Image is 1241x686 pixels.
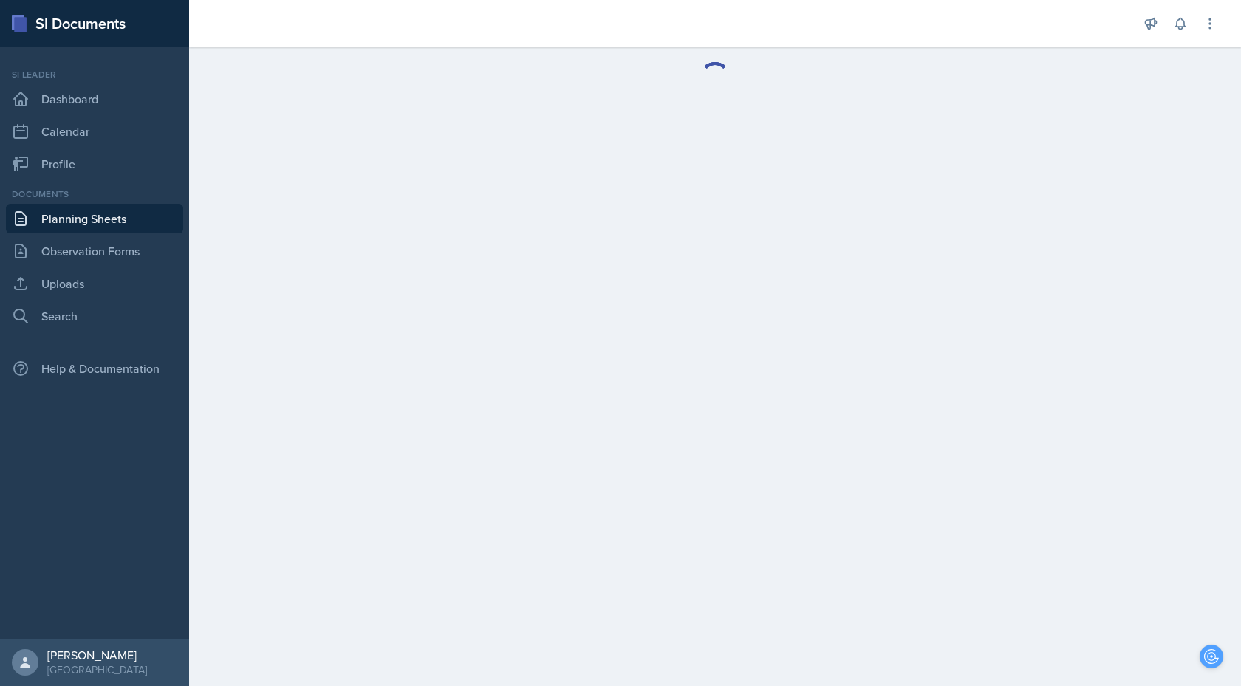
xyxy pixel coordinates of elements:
div: Si leader [6,68,183,81]
a: Planning Sheets [6,204,183,233]
div: Help & Documentation [6,354,183,383]
a: Observation Forms [6,236,183,266]
a: Dashboard [6,84,183,114]
div: [PERSON_NAME] [47,648,147,662]
div: [GEOGRAPHIC_DATA] [47,662,147,677]
div: Documents [6,188,183,201]
a: Profile [6,149,183,179]
a: Uploads [6,269,183,298]
a: Calendar [6,117,183,146]
a: Search [6,301,183,331]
